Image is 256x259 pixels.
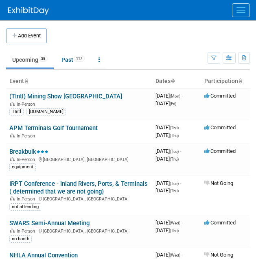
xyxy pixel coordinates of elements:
span: - [182,252,183,258]
div: no booth [9,235,32,243]
img: In-Person Event [10,102,15,106]
a: Breakbulk [9,148,48,155]
span: In-Person [17,196,37,202]
span: (Tue) [170,149,179,154]
span: Not Going [204,180,233,186]
span: (Thu) [170,126,179,130]
img: In-Person Event [10,229,15,233]
span: (Thu) [170,189,179,193]
a: NHLA Annual Convention [9,252,78,259]
img: In-Person Event [10,196,15,200]
span: Committed [204,124,236,131]
span: Committed [204,220,236,226]
span: (Fri) [170,102,176,106]
span: [DATE] [155,132,179,138]
span: - [180,148,181,154]
img: In-Person Event [10,157,15,161]
span: [DATE] [155,227,179,233]
span: Not Going [204,252,233,258]
span: In-Person [17,157,37,162]
span: - [180,180,181,186]
span: [DATE] [155,124,181,131]
span: (Thu) [170,133,179,138]
span: [DATE] [155,187,179,194]
span: (Wed) [170,221,180,225]
span: [DATE] [155,148,181,154]
span: [DATE] [155,252,183,258]
span: (Wed) [170,253,180,257]
span: (Thu) [170,157,179,161]
span: Committed [204,148,236,154]
div: [GEOGRAPHIC_DATA], [GEOGRAPHIC_DATA] [9,227,149,234]
a: Sort by Start Date [171,78,175,84]
a: Upcoming38 [6,52,54,67]
a: SWARS Semi-Annual Meeting [9,220,90,227]
img: In-Person Event [10,133,15,137]
div: equipment [9,163,36,171]
a: (TIntl) Mining Show [GEOGRAPHIC_DATA] [9,93,122,100]
span: [DATE] [155,156,179,162]
span: (Mon) [170,94,180,98]
span: [DATE] [155,220,183,226]
div: [DOMAIN_NAME] [26,108,66,115]
span: - [182,220,183,226]
th: Event [6,74,152,88]
th: Dates [152,74,201,88]
img: ExhibitDay [8,7,49,15]
a: Sort by Event Name [24,78,28,84]
a: Past117 [55,52,91,67]
span: In-Person [17,102,37,107]
span: 38 [39,56,48,62]
a: Sort by Participation Type [238,78,242,84]
span: [DATE] [155,93,183,99]
a: IRPT Conference - Inland Rivers, Ports, & Terminals ( determined that we are not going) [9,180,148,195]
span: Committed [204,93,236,99]
div: not attending [9,203,41,211]
span: (Thu) [170,229,179,233]
span: [DATE] [155,180,181,186]
span: - [182,93,183,99]
span: 117 [74,56,85,62]
span: (Tue) [170,181,179,186]
span: In-Person [17,229,37,234]
a: APM Terminals Golf Tournament [9,124,98,132]
div: [GEOGRAPHIC_DATA], [GEOGRAPHIC_DATA] [9,156,149,162]
span: In-Person [17,133,37,139]
span: [DATE] [155,100,176,107]
span: - [180,124,181,131]
button: Menu [232,3,250,17]
div: TIntl [9,108,24,115]
div: [GEOGRAPHIC_DATA], [GEOGRAPHIC_DATA] [9,195,149,202]
button: Add Event [6,28,47,43]
th: Participation [201,74,250,88]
